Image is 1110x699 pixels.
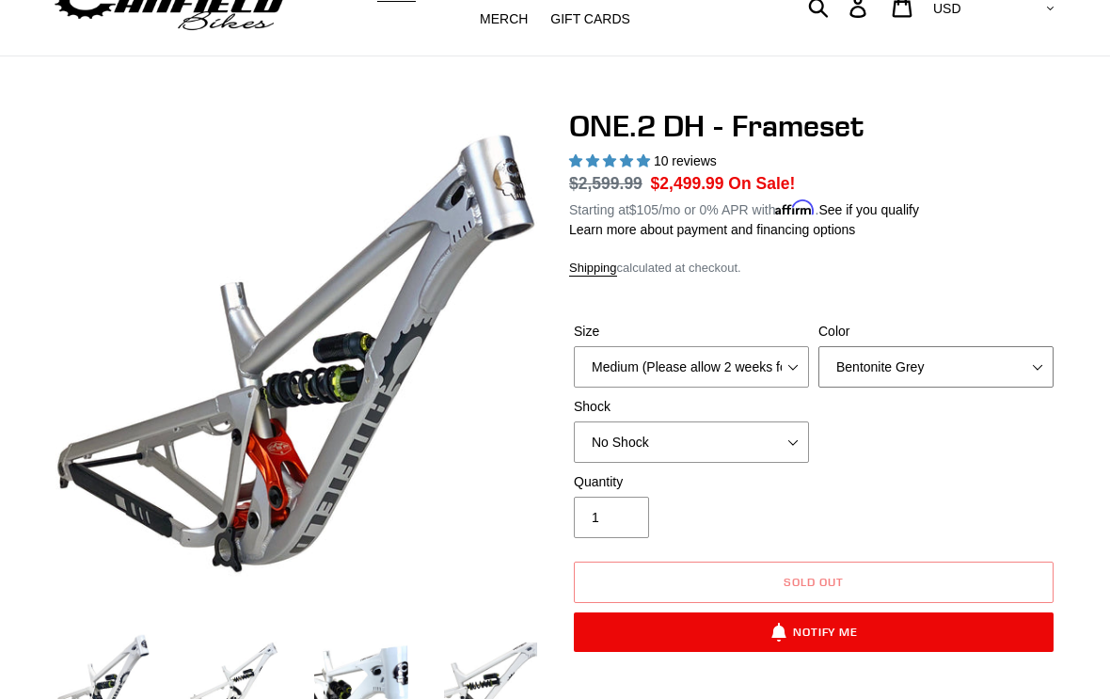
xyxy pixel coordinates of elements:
p: Starting at /mo or 0% APR with . [569,196,919,220]
span: $2,499.99 [651,174,724,193]
label: Color [818,322,1054,342]
a: MERCH [470,7,537,32]
span: MERCH [480,11,528,27]
span: GIFT CARDS [550,11,630,27]
div: calculated at checkout. [569,259,1058,278]
a: Learn more about payment and financing options [569,222,855,237]
span: 10 reviews [654,153,717,168]
button: Notify Me [574,612,1054,652]
a: GIFT CARDS [541,7,640,32]
span: $105 [629,202,658,217]
a: Shipping [569,261,617,277]
label: Size [574,322,809,342]
span: On Sale! [728,171,795,196]
s: $2,599.99 [569,174,642,193]
h1: ONE.2 DH - Frameset [569,108,1058,144]
label: Quantity [574,472,809,492]
span: Affirm [775,199,815,215]
span: Sold out [784,575,844,589]
span: 5.00 stars [569,153,654,168]
a: See if you qualify - Learn more about Affirm Financing (opens in modal) [818,202,919,217]
label: Shock [574,397,809,417]
button: Sold out [574,562,1054,603]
